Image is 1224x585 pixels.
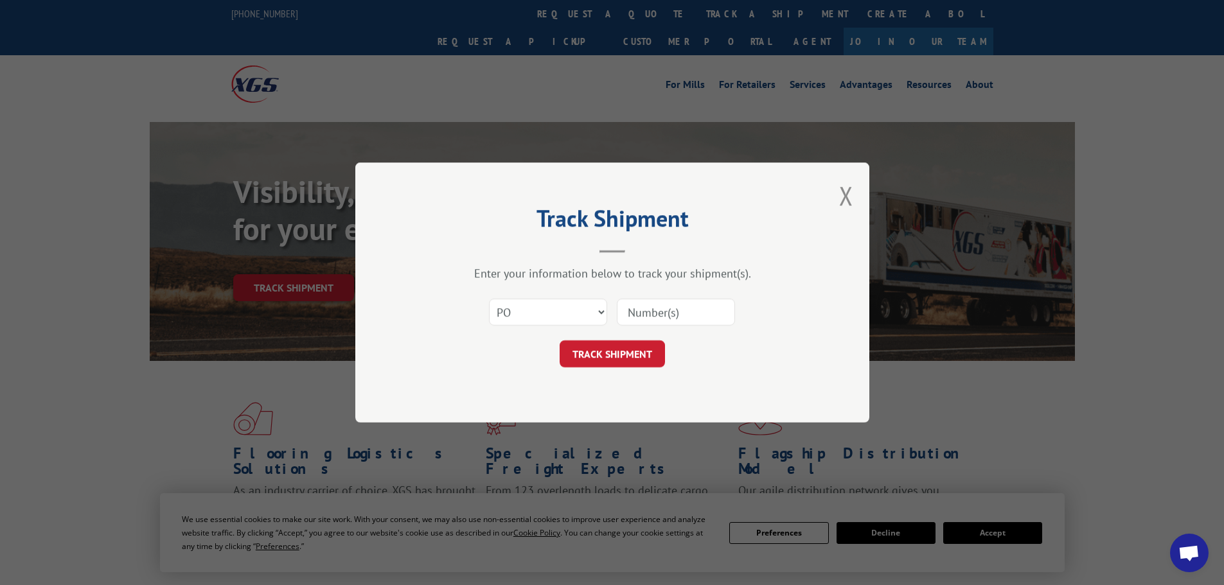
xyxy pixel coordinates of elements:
button: Close modal [839,179,853,213]
h2: Track Shipment [420,209,805,234]
button: TRACK SHIPMENT [560,340,665,367]
input: Number(s) [617,299,735,326]
div: Enter your information below to track your shipment(s). [420,266,805,281]
div: Open chat [1170,534,1209,572]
